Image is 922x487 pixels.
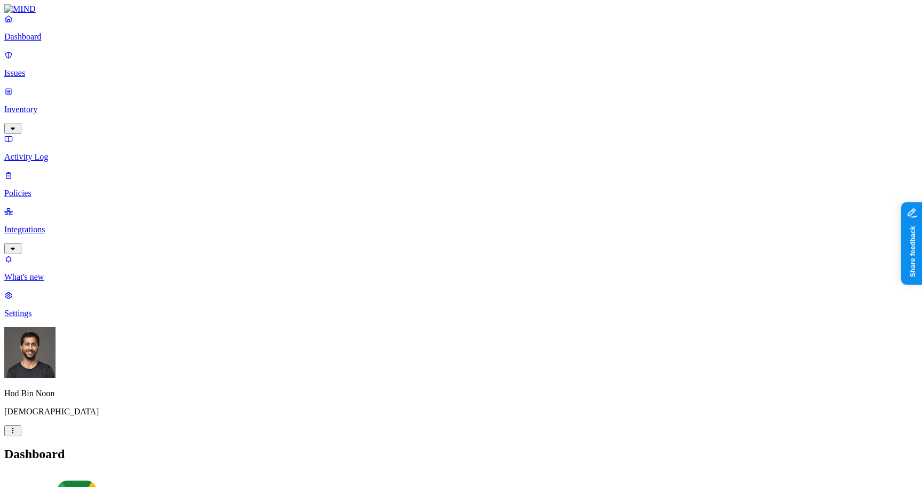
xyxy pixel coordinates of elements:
p: What's new [4,272,918,282]
a: Activity Log [4,134,918,162]
p: Integrations [4,225,918,234]
a: Inventory [4,87,918,132]
a: MIND [4,4,918,14]
p: Hod Bin Noon [4,389,918,398]
h2: Dashboard [4,447,918,461]
a: What's new [4,254,918,282]
a: Dashboard [4,14,918,42]
a: Integrations [4,207,918,253]
img: Hod Bin Noon [4,327,56,378]
p: Dashboard [4,32,918,42]
a: Settings [4,290,918,318]
img: MIND [4,4,36,14]
p: Activity Log [4,152,918,162]
p: Inventory [4,105,918,114]
p: Issues [4,68,918,78]
a: Issues [4,50,918,78]
p: [DEMOGRAPHIC_DATA] [4,407,918,417]
a: Policies [4,170,918,198]
p: Settings [4,309,918,318]
p: Policies [4,188,918,198]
